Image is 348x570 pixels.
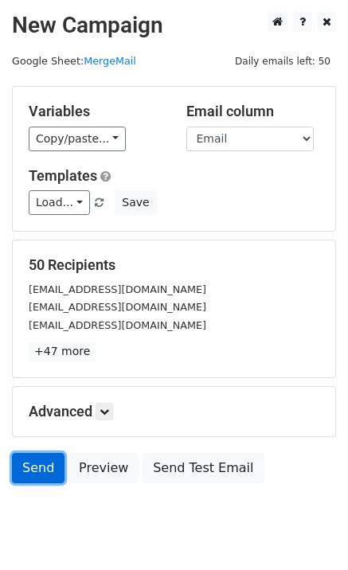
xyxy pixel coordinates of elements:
a: Load... [29,190,90,215]
small: [EMAIL_ADDRESS][DOMAIN_NAME] [29,301,206,313]
a: Send Test Email [143,453,264,483]
small: [EMAIL_ADDRESS][DOMAIN_NAME] [29,319,206,331]
a: Daily emails left: 50 [229,55,336,67]
h5: Email column [186,103,320,120]
h5: 50 Recipients [29,256,319,274]
span: Daily emails left: 50 [229,53,336,70]
a: Copy/paste... [29,127,126,151]
small: [EMAIL_ADDRESS][DOMAIN_NAME] [29,283,206,295]
button: Save [115,190,156,215]
small: Google Sheet: [12,55,136,67]
a: Send [12,453,65,483]
iframe: Chat Widget [268,494,348,570]
a: MergeMail [84,55,136,67]
a: +47 more [29,342,96,361]
h5: Variables [29,103,162,120]
h2: New Campaign [12,12,336,39]
h5: Advanced [29,403,319,420]
a: Preview [68,453,139,483]
a: Templates [29,167,97,184]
